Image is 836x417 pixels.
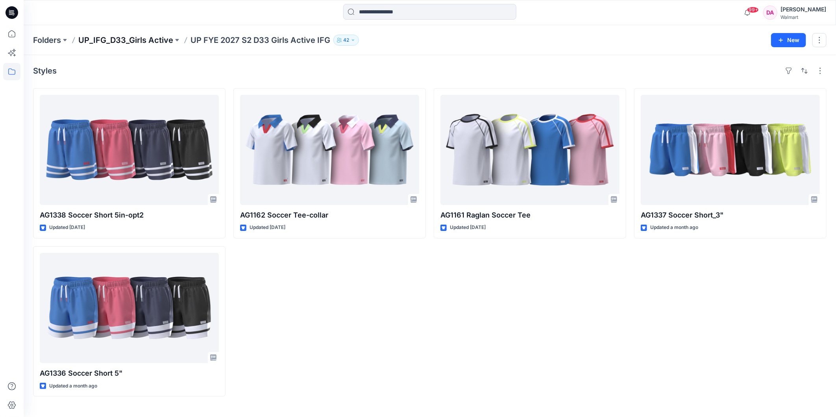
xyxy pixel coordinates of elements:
p: Updated a month ago [49,382,97,390]
button: 42 [333,35,359,46]
p: 42 [343,36,349,44]
h4: Styles [33,66,57,76]
p: UP FYE 2027 S2 D33 Girls Active IFG [191,35,330,46]
div: DA [763,6,777,20]
p: AG1338 Soccer Short 5in-opt2 [40,210,219,221]
p: AG1337 Soccer Short_3" [641,210,820,221]
p: Updated a month ago [650,223,698,232]
a: AG1337 Soccer Short_3" [641,95,820,205]
a: AG1162 Soccer Tee-collar [240,95,419,205]
div: [PERSON_NAME] [781,5,826,14]
a: AG1161 Raglan Soccer Tee [440,95,620,205]
span: 99+ [747,7,759,13]
p: Updated [DATE] [49,223,85,232]
div: Walmart [781,14,826,20]
button: New [771,33,806,47]
p: Updated [DATE] [450,223,486,232]
a: AG1336 Soccer Short 5" [40,253,219,363]
a: AG1338 Soccer Short 5in-opt2 [40,95,219,205]
p: AG1336 Soccer Short 5" [40,368,219,379]
p: AG1162 Soccer Tee-collar [240,210,419,221]
a: Folders [33,35,61,46]
p: AG1161 Raglan Soccer Tee [440,210,620,221]
p: Updated [DATE] [250,223,285,232]
a: UP_IFG_D33_Girls Active [78,35,173,46]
